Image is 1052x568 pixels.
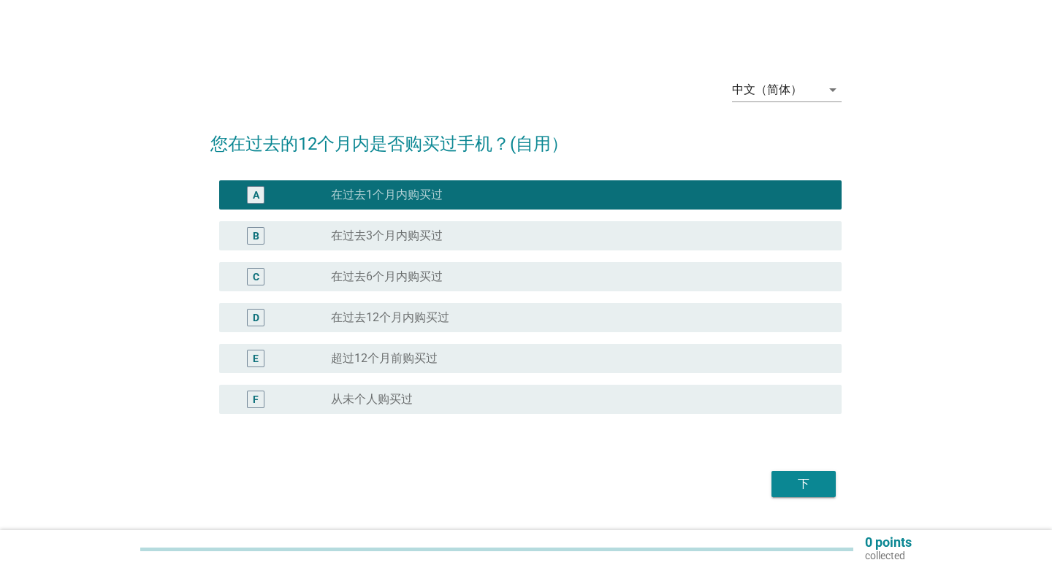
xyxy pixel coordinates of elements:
div: E [253,351,259,366]
p: 0 points [865,536,912,549]
label: 在过去12个月内购买过 [331,310,449,325]
button: 下 [771,471,836,497]
label: 超过12个月前购买过 [331,351,438,366]
div: C [253,269,259,285]
div: D [253,310,259,326]
div: 下 [783,475,824,493]
p: collected [865,549,912,562]
label: 从未个人购买过 [331,392,413,407]
div: B [253,229,259,244]
div: A [253,188,259,203]
div: F [253,392,259,407]
label: 在过去1个月内购买过 [331,188,443,202]
i: arrow_drop_down [824,81,842,99]
div: 中文（简体） [732,83,802,96]
label: 在过去3个月内购买过 [331,229,443,243]
label: 在过去6个月内购买过 [331,269,443,284]
h2: 您在过去的12个月内是否购买过手机？(自用） [210,116,842,157]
